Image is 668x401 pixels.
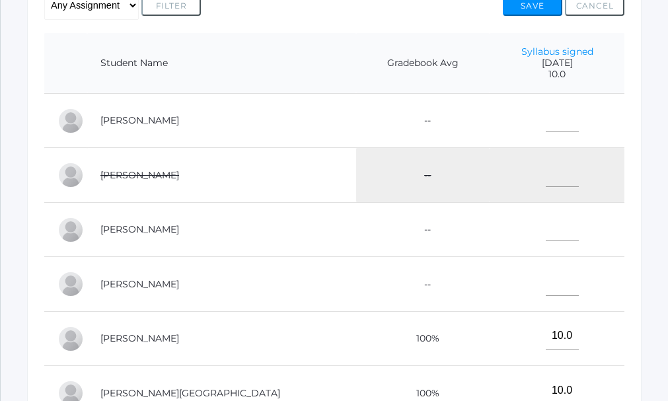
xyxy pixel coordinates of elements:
div: LaRae Erner [57,271,84,297]
a: [PERSON_NAME] [100,169,179,181]
td: -- [356,202,490,257]
td: -- [356,148,490,203]
td: -- [356,93,490,148]
div: Reese Carr [57,217,84,243]
td: -- [356,257,490,312]
td: 100% [356,311,490,366]
a: [PERSON_NAME] [100,332,179,344]
th: Student Name [87,33,356,94]
div: Pierce Brozek [57,108,84,134]
span: 10.0 [503,69,611,80]
a: Syllabus signed [521,46,593,57]
a: [PERSON_NAME] [100,114,179,126]
a: [PERSON_NAME] [100,278,179,290]
div: Wyatt Hill [57,326,84,352]
th: Gradebook Avg [356,33,490,94]
div: Zoe Carr [57,162,84,188]
a: [PERSON_NAME] [100,223,179,235]
span: [DATE] [503,57,611,69]
a: [PERSON_NAME][GEOGRAPHIC_DATA] [100,387,280,399]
